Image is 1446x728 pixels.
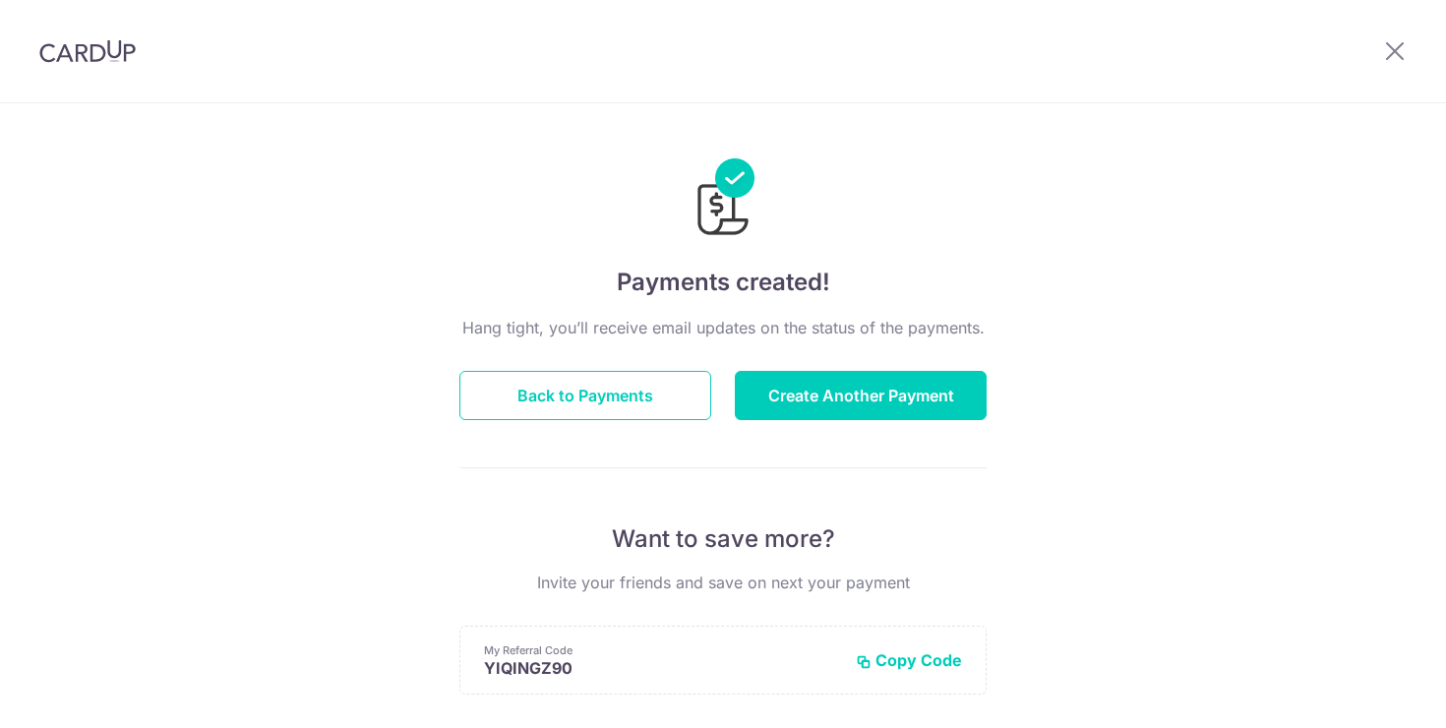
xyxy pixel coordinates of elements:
p: YIQINGZ90 [484,658,840,678]
button: Create Another Payment [735,371,987,420]
p: Hang tight, you’ll receive email updates on the status of the payments. [459,316,987,339]
button: Copy Code [856,650,962,670]
img: CardUp [39,39,136,63]
h4: Payments created! [459,265,987,300]
p: Invite your friends and save on next your payment [459,571,987,594]
button: Back to Payments [459,371,711,420]
p: Want to save more? [459,523,987,555]
img: Payments [692,158,754,241]
p: My Referral Code [484,642,840,658]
